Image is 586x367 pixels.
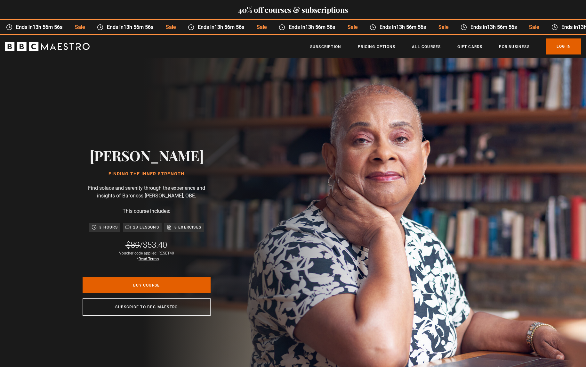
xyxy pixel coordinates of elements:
[214,24,244,30] time: 13h 56m 56s
[457,44,482,50] a: Gift Cards
[33,24,62,30] time: 13h 56m 56s
[124,24,153,30] time: 13h 56m 56s
[432,23,454,31] span: Sale
[103,23,159,31] span: Ends in
[83,184,211,200] p: Find solace and serenity through the experience and insights of Baroness [PERSON_NAME], OBE.
[5,42,90,51] svg: BBC Maestro
[126,240,140,250] span: $89
[12,23,68,31] span: Ends in
[396,24,426,30] time: 13h 56m 56s
[194,23,250,31] span: Ends in
[119,250,174,262] div: Voucher code applied: RESET40
[83,277,211,293] a: Buy Course
[90,147,204,163] h2: [PERSON_NAME]
[123,207,170,215] p: This course includes:
[499,44,529,50] a: For business
[143,240,167,250] span: $53.40
[412,44,441,50] a: All Courses
[341,23,363,31] span: Sale
[546,38,581,54] a: Log In
[83,298,211,316] a: Subscribe to BBC Maestro
[358,44,395,50] a: Pricing Options
[487,24,517,30] time: 13h 56m 56s
[310,38,581,54] nav: Primary
[174,224,201,230] p: 8 exercises
[376,23,432,31] span: Ends in
[68,23,91,31] span: Sale
[99,224,117,230] p: 3 hours
[310,44,341,50] a: Subscription
[467,23,523,31] span: Ends in
[139,257,159,261] a: Read Terms
[126,239,167,250] div: /
[90,171,204,177] h1: Finding the Inner Strength
[523,23,545,31] span: Sale
[133,224,159,230] p: 23 lessons
[285,23,341,31] span: Ends in
[250,23,272,31] span: Sale
[159,23,181,31] span: Sale
[305,24,335,30] time: 13h 56m 56s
